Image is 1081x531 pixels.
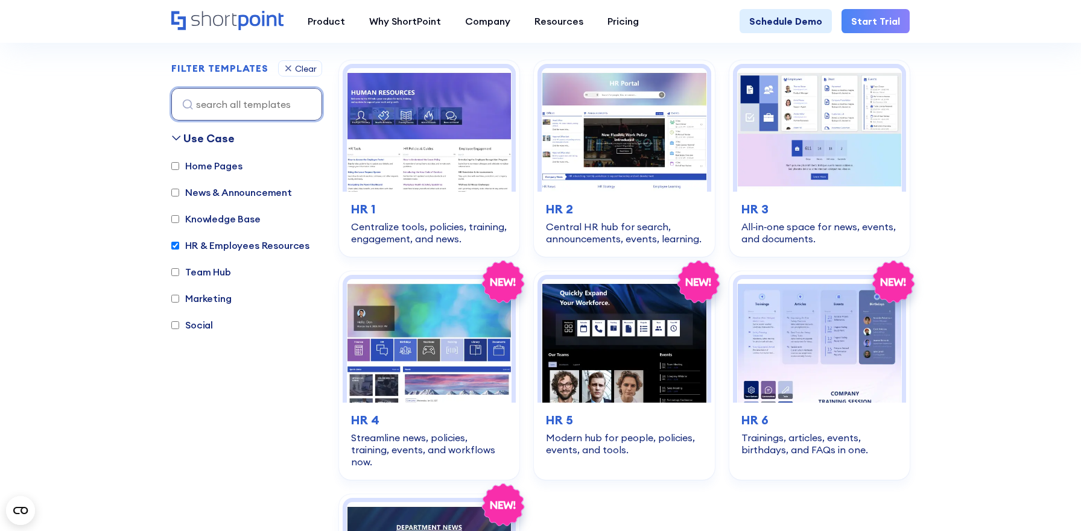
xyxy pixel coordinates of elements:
input: Marketing [171,295,179,303]
input: Knowledge Base [171,215,179,223]
a: Company [453,9,522,33]
h3: HR 1 [351,200,507,218]
h3: HR 6 [741,411,898,429]
label: Team Hub [171,265,231,279]
label: Marketing [171,291,232,306]
input: Home Pages [171,162,179,170]
div: Resources [534,14,583,28]
h2: FILTER TEMPLATES [171,63,268,74]
label: HR & Employees Resources [171,238,309,253]
a: HR 1 – Human Resources Template: Centralize tools, policies, training, engagement, and news.HR 1C... [339,60,519,257]
img: HR 1 – Human Resources Template: Centralize tools, policies, training, engagement, and news. [347,68,512,192]
div: Streamline news, policies, training, events, and workflows now. [351,432,507,468]
a: Product [296,9,357,33]
label: Home Pages [171,159,242,173]
a: Resources [522,9,595,33]
a: HR 5 – Human Resource Template: Modern hub for people, policies, events, and tools.HR 5Modern hub... [534,271,714,480]
a: Home [171,11,284,31]
a: Pricing [595,9,651,33]
input: search all templates [171,88,322,121]
img: HR 5 – Human Resource Template: Modern hub for people, policies, events, and tools. [542,279,706,403]
input: Team Hub [171,268,179,276]
h3: HR 5 [546,411,702,429]
img: HR 4 – SharePoint HR Intranet Template: Streamline news, policies, training, events, and workflow... [347,279,512,403]
img: HR 6 – HR SharePoint Site Template: Trainings, articles, events, birthdays, and FAQs in one. [737,279,902,403]
iframe: Chat Widget [864,391,1081,531]
input: News & Announcement [171,189,179,196]
label: Knowledge Base [171,212,261,226]
div: Product [308,14,345,28]
div: Company [465,14,510,28]
a: Why ShortPoint [357,9,453,33]
div: Modern hub for people, policies, events, and tools. [546,432,702,456]
a: HR 6 – HR SharePoint Site Template: Trainings, articles, events, birthdays, and FAQs in one.HR 6T... [729,271,910,480]
h3: HR 2 [546,200,702,218]
div: All‑in‑one space for news, events, and documents. [741,221,898,245]
input: Social [171,321,179,329]
h3: HR 4 [351,411,507,429]
a: HR 2 - HR Intranet Portal: Central HR hub for search, announcements, events, learning.HR 2Central... [534,60,714,257]
label: News & Announcement [171,185,292,200]
div: Why ShortPoint [369,14,441,28]
input: HR & Employees Resources [171,242,179,250]
div: Centralize tools, policies, training, engagement, and news. [351,221,507,245]
div: Clear [295,64,317,73]
a: Schedule Demo [740,9,832,33]
button: Open CMP widget [6,496,35,525]
a: HR 4 – SharePoint HR Intranet Template: Streamline news, policies, training, events, and workflow... [339,271,519,480]
img: HR 2 - HR Intranet Portal: Central HR hub for search, announcements, events, learning. [542,68,706,192]
img: HR 3 – HR Intranet Template: All‑in‑one space for news, events, and documents. [737,68,902,192]
div: Pricing [607,14,639,28]
div: Use Case [183,130,235,146]
h3: HR 3 [741,200,898,218]
div: Central HR hub for search, announcements, events, learning. [546,221,702,245]
a: Start Trial [842,9,910,33]
div: Trainings, articles, events, birthdays, and FAQs in one. [741,432,898,456]
label: Social [171,318,213,332]
a: HR 3 – HR Intranet Template: All‑in‑one space for news, events, and documents.HR 3All‑in‑one spac... [729,60,910,257]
